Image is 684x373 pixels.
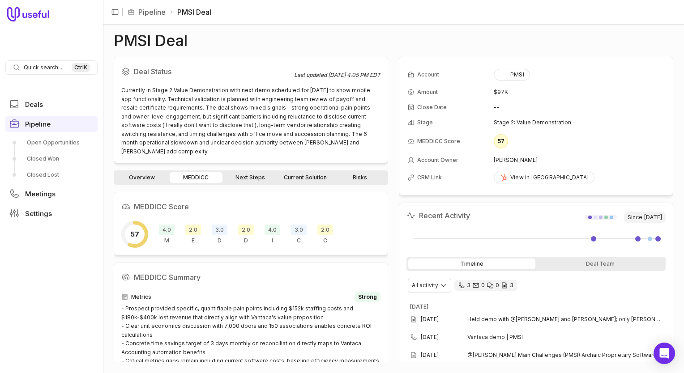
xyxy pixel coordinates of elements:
span: @[PERSON_NAME] Main Challenges (PMSI) Archaic Proprietary Software : Outdated, inefficient, and c... [467,352,662,359]
div: 57 [494,134,508,148]
span: Pipeline [25,121,51,127]
td: [PERSON_NAME] [494,153,665,167]
div: Metrics [159,225,175,244]
a: Current Solution [278,172,332,183]
span: E [192,237,195,244]
time: [DATE] [410,303,428,310]
a: Next Steps [224,172,277,183]
span: Since [624,212,666,223]
td: $97K [494,85,665,99]
h1: PMSI Deal [114,35,188,46]
div: Competition [317,225,333,244]
span: C [323,237,327,244]
a: Pipeline [138,7,166,17]
div: Champion [291,225,307,244]
span: MEDDICC Score [417,138,460,145]
span: Account [417,71,439,78]
kbd: Ctrl K [72,63,90,72]
span: Account Owner [417,157,458,164]
span: Strong [358,293,377,301]
button: PMSI [494,69,530,81]
a: Pipeline [5,116,98,132]
time: [DATE] [644,214,662,221]
div: Deal Team [537,259,664,269]
a: Settings [5,205,98,221]
time: [DATE] [421,352,439,359]
span: Held demo with @[PERSON_NAME] and [PERSON_NAME]; only [PERSON_NAME] joined [DATE], not Crystal. O... [467,316,662,323]
a: MEDDICC [170,172,222,183]
h2: MEDDICC Summary [121,270,380,284]
div: View in [GEOGRAPHIC_DATA] [500,174,589,181]
span: Settings [25,210,52,217]
a: Risks [334,172,386,183]
h2: Recent Activity [406,210,470,221]
div: Last updated [294,72,380,79]
div: Pipeline submenu [5,136,98,182]
a: Overview [115,172,168,183]
div: Currently in Stage 2 Value Demonstration with next demo scheduled for [DATE] to show mobile app f... [121,86,380,156]
li: PMSI Deal [169,7,211,17]
span: 3.0 [291,225,307,235]
td: Stage 2: Value Demonstration [494,115,665,130]
span: Deals [25,101,43,108]
span: I [272,237,273,244]
button: Collapse sidebar [108,5,122,19]
div: Decision Process [238,225,254,244]
a: Open Opportunities [5,136,98,150]
h2: MEDDICC Score [121,199,380,214]
span: Vantaca demo | PMSI [467,334,651,341]
span: 4.0 [265,225,280,235]
td: -- [494,100,665,114]
span: 2.0 [317,225,333,235]
div: Decision Criteria [212,225,227,244]
time: [DATE] [421,316,439,323]
h2: Deal Status [121,64,294,79]
span: Meetings [25,191,56,197]
a: Closed Lost [5,168,98,182]
span: D [244,237,248,244]
time: [DATE] [421,334,439,341]
div: Metrics [121,292,380,302]
span: D [218,237,222,244]
span: Stage [417,119,433,126]
span: Close Date [417,104,447,111]
div: Overall MEDDICC score [121,221,148,248]
span: 2.0 [238,225,254,235]
div: Open Intercom Messenger [654,343,675,364]
span: M [164,237,169,244]
span: Quick search... [24,64,62,71]
a: View in [GEOGRAPHIC_DATA] [494,172,594,183]
span: 4.0 [159,225,175,235]
a: Closed Won [5,152,98,166]
span: 2.0 [185,225,201,235]
span: 57 [130,229,139,240]
span: 3.0 [212,225,227,235]
time: [DATE] 4:05 PM EDT [328,72,380,78]
div: PMSI [500,71,524,78]
a: Deals [5,96,98,112]
span: Amount [417,89,438,96]
span: CRM Link [417,174,442,181]
div: 3 calls and 0 email threads [454,280,517,291]
span: | [122,7,124,17]
div: Timeline [408,259,535,269]
div: Economic Buyer [185,225,201,244]
div: Indicate Pain [265,225,280,244]
a: Meetings [5,186,98,202]
span: C [297,237,301,244]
